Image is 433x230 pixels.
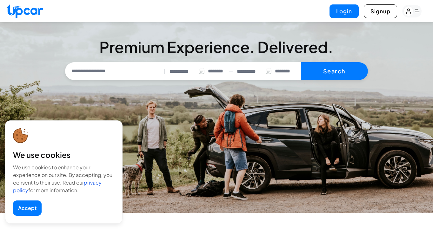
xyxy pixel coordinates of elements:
[13,150,115,160] div: We use cookies
[6,4,43,18] img: Upcar Logo
[65,39,368,55] h3: Premium Experience. Delivered.
[229,68,233,75] span: —
[364,4,397,18] button: Signup
[13,200,42,216] button: Accept
[13,164,115,194] div: We use cookies to enhance your experience on our site. By accepting, you consent to their use. Re...
[330,4,359,18] button: Login
[301,62,368,80] button: Search
[13,128,28,143] img: cookie-icon.svg
[164,68,166,75] span: |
